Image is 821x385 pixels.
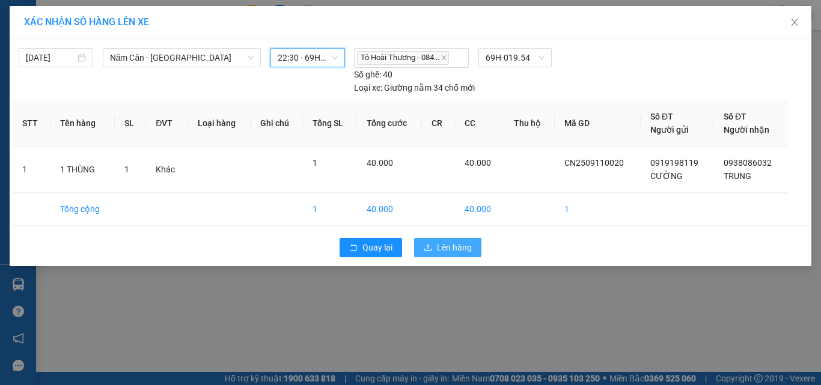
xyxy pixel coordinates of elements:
[303,100,357,147] th: Tổng SL
[354,81,475,94] div: Giường nằm 34 chỗ mới
[422,100,454,147] th: CR
[278,49,338,67] span: 22:30 - 69H-019.54
[357,51,449,65] span: Tô Hoài Thương - 084...
[24,16,149,28] span: XÁC NHẬN SỐ HÀNG LÊN XE
[424,243,432,253] span: upload
[313,158,317,168] span: 1
[724,171,751,181] span: TRUNG
[357,100,422,147] th: Tổng cước
[504,100,555,147] th: Thu hộ
[724,125,769,135] span: Người nhận
[188,100,251,147] th: Loại hàng
[367,158,393,168] span: 40.000
[564,158,624,168] span: CN2509110020
[340,238,402,257] button: rollbackQuay lại
[13,100,50,147] th: STT
[50,147,115,193] td: 1 THÙNG
[724,158,772,168] span: 0938086032
[354,68,381,81] span: Số ghế:
[26,51,75,64] input: 11/09/2025
[50,100,115,147] th: Tên hàng
[124,165,129,174] span: 1
[437,241,472,254] span: Lên hàng
[13,147,50,193] td: 1
[303,193,357,226] td: 1
[146,147,188,193] td: Khác
[455,193,505,226] td: 40.000
[50,193,115,226] td: Tổng cộng
[247,54,254,61] span: down
[650,171,683,181] span: CƯỜNG
[790,17,799,27] span: close
[465,158,491,168] span: 40.000
[650,125,689,135] span: Người gửi
[354,68,392,81] div: 40
[110,49,254,67] span: Năm Căn - Sài Gòn
[146,100,188,147] th: ĐVT
[555,193,641,226] td: 1
[486,49,545,67] span: 69H-019.54
[251,100,303,147] th: Ghi chú
[115,100,146,147] th: SL
[441,55,447,61] span: close
[724,112,746,121] span: Số ĐT
[357,193,422,226] td: 40.000
[555,100,641,147] th: Mã GD
[414,238,481,257] button: uploadLên hàng
[362,241,392,254] span: Quay lại
[778,6,811,40] button: Close
[354,81,382,94] span: Loại xe:
[650,158,698,168] span: 0919198119
[650,112,673,121] span: Số ĐT
[455,100,505,147] th: CC
[349,243,358,253] span: rollback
